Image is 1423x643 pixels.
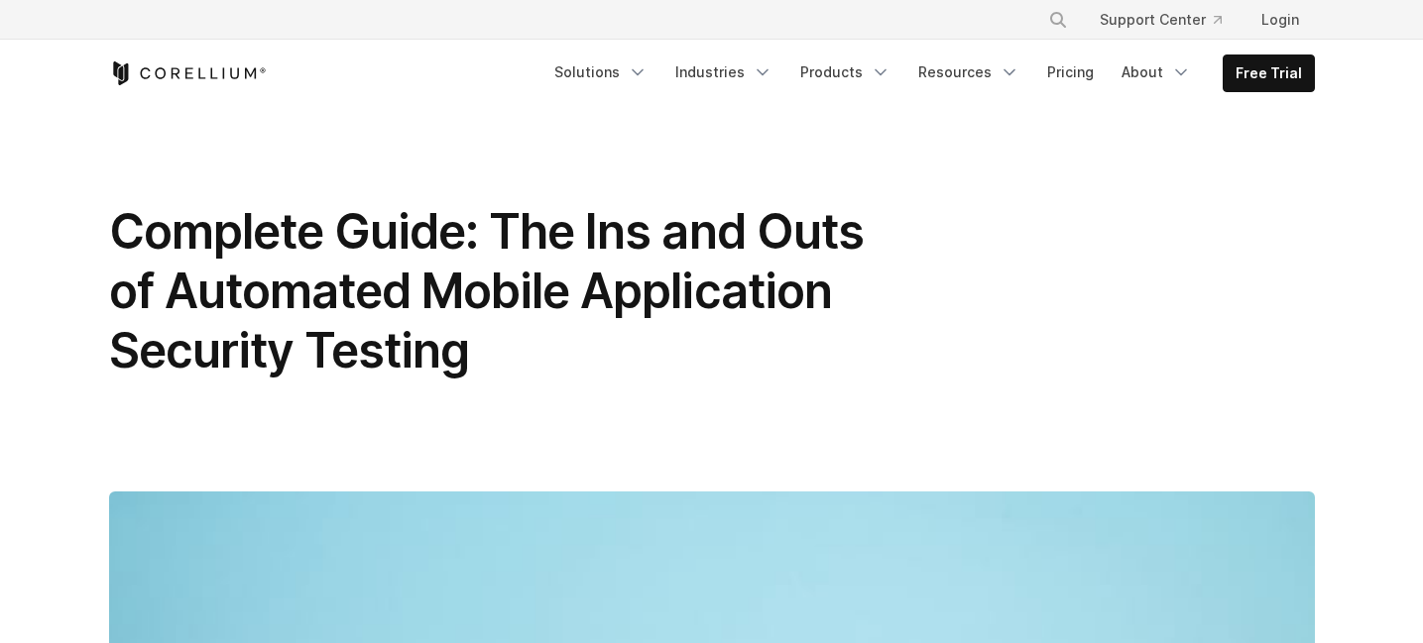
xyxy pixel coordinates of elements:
[542,54,1315,92] div: Navigation Menu
[1024,2,1315,38] div: Navigation Menu
[788,54,902,90] a: Products
[542,54,659,90] a: Solutions
[109,61,267,85] a: Corellium Home
[1035,54,1106,90] a: Pricing
[109,202,864,379] span: Complete Guide: The Ins and Outs of Automated Mobile Application Security Testing
[1224,55,1314,91] a: Free Trial
[1040,2,1076,38] button: Search
[1084,2,1238,38] a: Support Center
[1110,54,1203,90] a: About
[906,54,1031,90] a: Resources
[1245,2,1315,38] a: Login
[663,54,784,90] a: Industries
